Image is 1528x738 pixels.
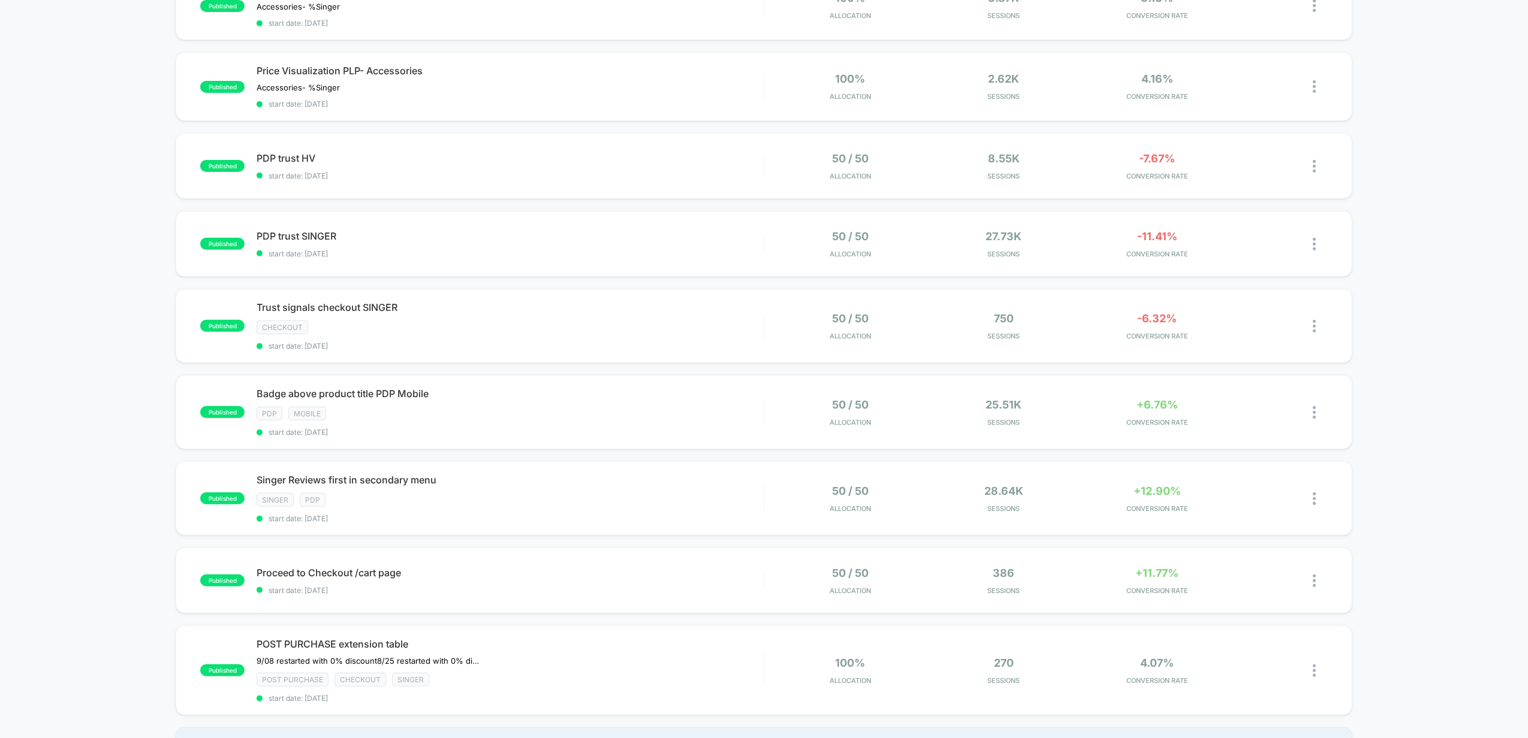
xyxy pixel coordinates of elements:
[930,418,1077,427] span: Sessions
[830,172,871,180] span: Allocation
[985,398,1021,411] span: 25.51k
[1083,250,1231,258] span: CONVERSION RATE
[1139,152,1175,165] span: -7.67%
[1137,230,1177,243] span: -11.41%
[200,81,245,93] span: published
[988,72,1019,85] span: 2.62k
[1313,492,1316,505] img: close
[288,407,326,421] span: Mobile
[1134,485,1181,497] span: +12.90%
[1313,664,1316,677] img: close
[257,65,764,77] span: Price Visualization PLP- Accessories
[1313,406,1316,419] img: close
[830,250,871,258] span: Allocation
[930,504,1077,513] span: Sessions
[830,11,871,20] span: Allocation
[832,485,869,497] span: 50 / 50
[257,474,764,486] span: Singer Reviews first in secondary menu
[200,574,245,586] span: published
[257,493,294,507] span: Singer
[257,249,764,258] span: start date: [DATE]
[930,586,1077,595] span: Sessions
[257,341,764,350] span: start date: [DATE]
[1137,398,1178,411] span: +6.76%
[257,301,764,313] span: Trust signals checkout SINGER
[257,638,764,650] span: POST PURCHASE extension table
[1313,574,1316,587] img: close
[1083,504,1231,513] span: CONVERSION RATE
[930,332,1077,340] span: Sessions
[830,676,871,685] span: Allocation
[257,19,764,28] span: start date: [DATE]
[930,250,1077,258] span: Sessions
[257,586,764,595] span: start date: [DATE]
[830,332,871,340] span: Allocation
[257,388,764,400] span: Badge above product title PDP Mobile
[200,406,245,418] span: published
[257,673,328,686] span: Post Purchase
[1083,586,1231,595] span: CONVERSION RATE
[994,657,1014,669] span: 270
[257,2,340,11] span: Accessories- %Singer
[200,664,245,676] span: published
[930,11,1077,20] span: Sessions
[832,398,869,411] span: 50 / 50
[1083,332,1231,340] span: CONVERSION RATE
[200,238,245,250] span: published
[1083,418,1231,427] span: CONVERSION RATE
[257,83,340,92] span: Accessories- %Singer
[830,586,871,595] span: Allocation
[835,657,865,669] span: 100%
[257,99,764,108] span: start date: [DATE]
[257,320,308,334] span: checkout
[257,567,764,579] span: Proceed to Checkout /cart page
[257,428,764,437] span: start date: [DATE]
[200,320,245,332] span: published
[930,92,1077,101] span: Sessions
[985,230,1021,243] span: 27.73k
[300,493,326,507] span: PDP
[930,676,1077,685] span: Sessions
[1083,11,1231,20] span: CONVERSION RATE
[1140,657,1174,669] span: 4.07%
[930,172,1077,180] span: Sessions
[200,160,245,172] span: published
[1083,172,1231,180] span: CONVERSION RATE
[832,230,869,243] span: 50 / 50
[1313,80,1316,93] img: close
[988,152,1020,165] span: 8.55k
[392,673,429,686] span: Singer
[257,514,764,523] span: start date: [DATE]
[257,407,282,421] span: PDP
[993,567,1014,579] span: 386
[832,152,869,165] span: 50 / 50
[334,673,386,686] span: checkout
[835,72,865,85] span: 100%
[1137,312,1177,325] span: -6.32%
[1083,92,1231,101] span: CONVERSION RATE
[257,230,764,242] span: PDP trust SINGER
[830,418,871,427] span: Allocation
[1135,567,1179,579] span: +11.77%
[1313,320,1316,332] img: close
[257,694,764,703] span: start date: [DATE]
[832,312,869,325] span: 50 / 50
[1083,676,1231,685] span: CONVERSION RATE
[257,656,479,666] span: 9/08 restarted with 0% discount﻿8/25 restarted with 0% discount due to Laborday promo
[1141,72,1173,85] span: 4.16%
[984,485,1023,497] span: 28.64k
[994,312,1014,325] span: 750
[830,92,871,101] span: Allocation
[257,171,764,180] span: start date: [DATE]
[832,567,869,579] span: 50 / 50
[257,152,764,164] span: PDP trust HV
[200,492,245,504] span: published
[1313,160,1316,173] img: close
[1313,238,1316,250] img: close
[830,504,871,513] span: Allocation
